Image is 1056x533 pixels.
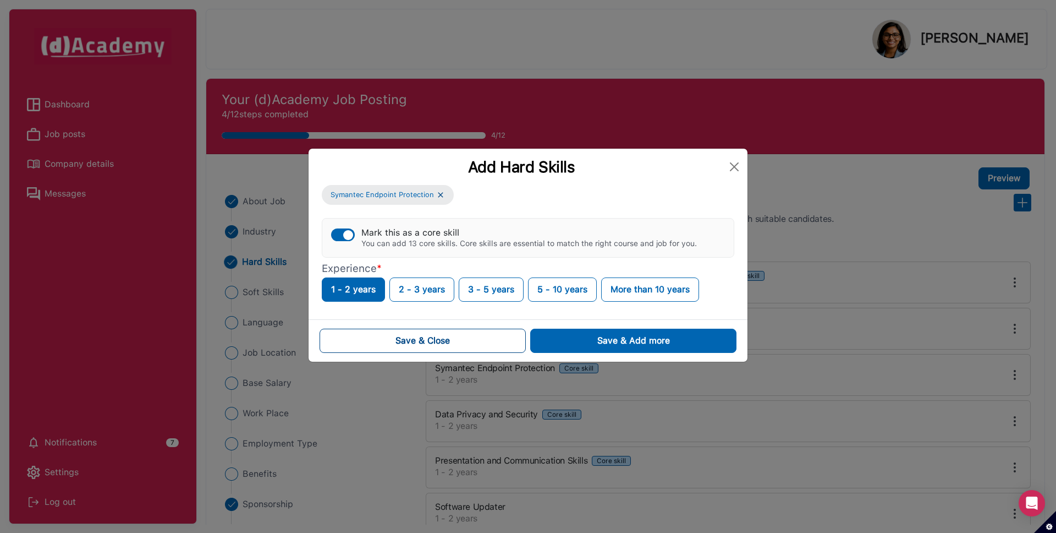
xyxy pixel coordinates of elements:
div: Save & Close [395,334,450,347]
button: 2 - 3 years [389,278,454,302]
div: Mark this as a core skill [361,227,697,238]
p: Experience [322,262,734,275]
button: 3 - 5 years [459,278,524,302]
button: Close [725,158,743,176]
button: Symantec Endpoint Protection [322,185,454,205]
div: You can add 13 core skills. Core skills are essential to match the right course and job for you. [361,239,697,248]
div: Open Intercom Messenger [1019,490,1045,516]
button: More than 10 years [601,278,699,302]
img: ... [436,190,445,199]
button: 1 - 2 years [322,278,385,302]
div: Add Hard Skills [317,157,725,176]
div: Save & Add more [597,334,670,347]
button: Save & Add more [530,329,736,353]
button: Set cookie preferences [1034,511,1056,533]
button: Mark this as a core skillYou can add 13 core skills. Core skills are essential to match the right... [331,229,355,241]
button: Save & Close [320,329,526,353]
span: Symantec Endpoint Protection [331,189,434,200]
button: 5 - 10 years [528,278,597,302]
